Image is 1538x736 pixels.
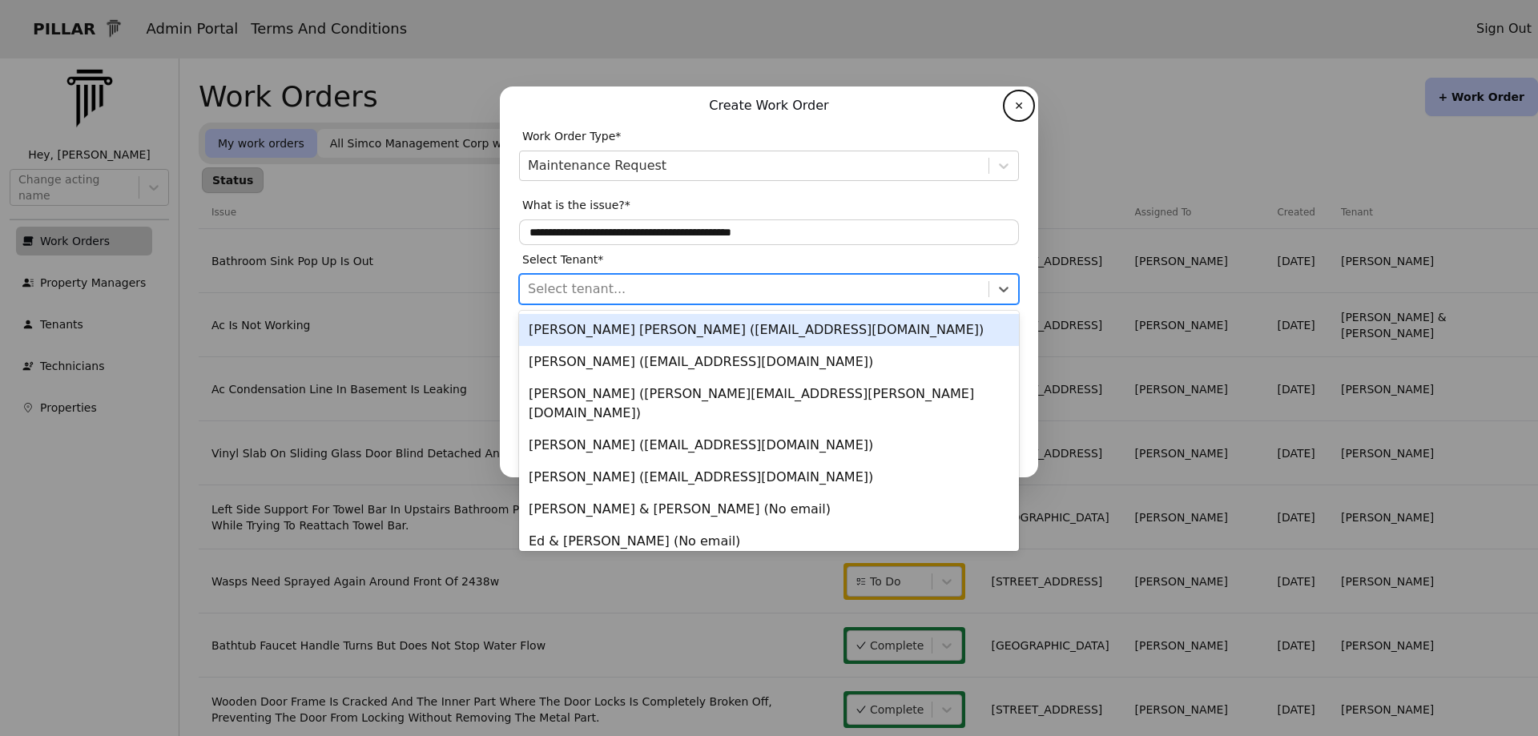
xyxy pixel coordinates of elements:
[519,378,1019,429] div: [PERSON_NAME] ([PERSON_NAME][EMAIL_ADDRESS][PERSON_NAME][DOMAIN_NAME])
[519,461,1019,493] div: [PERSON_NAME] ([EMAIL_ADDRESS][DOMAIN_NAME])
[519,493,1019,525] div: [PERSON_NAME] & [PERSON_NAME] (No email)
[519,314,1019,346] div: [PERSON_NAME] [PERSON_NAME] ([EMAIL_ADDRESS][DOMAIN_NAME])
[519,429,1019,461] div: [PERSON_NAME] ([EMAIL_ADDRESS][DOMAIN_NAME])
[519,525,1019,557] div: Ed & [PERSON_NAME] (No email)
[522,128,621,144] span: Work Order Type*
[519,346,1019,378] div: [PERSON_NAME] ([EMAIL_ADDRESS][DOMAIN_NAME])
[519,96,1019,115] p: Create Work Order
[522,197,630,213] span: What is the issue?*
[522,251,603,267] span: Select Tenant*
[1006,93,1032,119] button: ✕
